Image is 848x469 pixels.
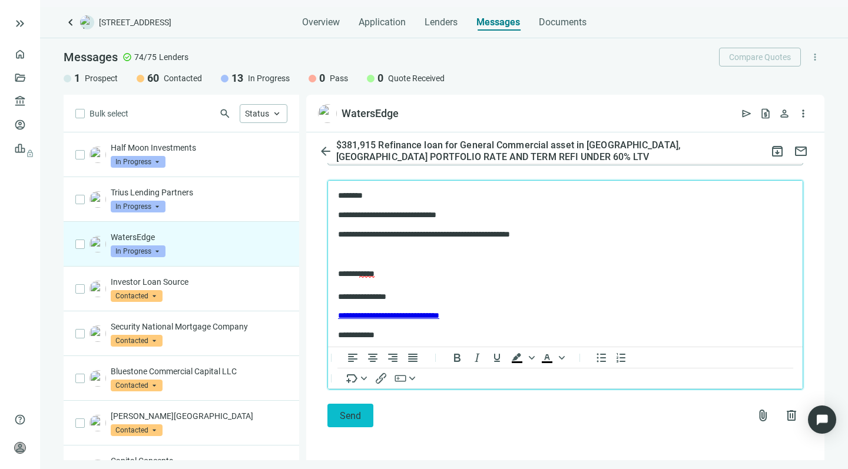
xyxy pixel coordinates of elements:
[808,405,836,434] div: Open Intercom Messenger
[219,108,231,119] span: search
[90,236,106,252] img: 40a46b22-f009-407b-a47c-6f7c6f787ed7
[64,50,118,64] span: Messages
[327,404,373,427] button: Send
[111,335,163,347] span: Contacted
[810,52,820,62] span: more_vert
[13,16,27,31] button: keyboard_double_arrow_right
[383,351,403,365] button: Align right
[111,245,165,257] span: In Progress
[111,410,287,422] p: [PERSON_NAME][GEOGRAPHIC_DATA]
[111,365,287,377] p: Bluestone Commercial Capital LLC
[111,187,287,198] p: Trius Lending Partners
[85,72,118,84] span: Prospect
[319,71,325,85] span: 0
[340,410,361,421] span: Send
[302,16,340,28] span: Overview
[111,321,287,332] p: Security National Mortgage Company
[99,16,171,28] span: [STREET_ADDRESS]
[737,104,756,123] button: send
[343,371,371,385] button: Insert merge tag
[164,72,202,84] span: Contacted
[111,380,163,391] span: Contacted
[328,181,803,347] iframe: Rich Text Area
[342,107,399,121] div: WatersEdge
[359,16,406,28] span: Application
[806,48,824,66] button: more_vert
[122,52,132,62] span: check_circle
[90,107,128,120] span: Bulk select
[403,351,423,365] button: Justify
[751,404,775,427] button: attach_file
[90,281,106,297] img: 917acf5e-07f8-45b9-9335-2847a5d0b34d
[111,455,287,467] p: Capital Concepts
[111,276,287,288] p: Investor Loan Source
[741,108,753,119] span: send
[14,414,26,425] span: help
[111,142,287,154] p: Half Moon Investments
[248,72,290,84] span: In Progress
[90,191,106,208] img: ba46f7cf-aa1f-4fa6-87da-9c04b5620af3
[476,16,520,28] span: Messages
[111,231,287,243] p: WatersEdge
[134,51,157,63] span: 74/75
[537,351,567,365] div: Text color Black
[343,351,363,365] button: Align left
[111,156,165,168] span: In Progress
[611,351,631,365] button: Numbered list
[64,15,78,29] a: keyboard_arrow_left
[245,109,269,118] span: Status
[756,408,770,423] span: attach_file
[539,16,587,28] span: Documents
[363,351,383,365] button: Align center
[797,108,809,119] span: more_vert
[371,371,391,385] button: Insert/edit link
[388,72,445,84] span: Quote Received
[377,71,383,85] span: 0
[231,71,243,85] span: 13
[90,415,106,431] img: 8f9cbaa9-4a58-45b8-b8ff-597d37050746
[794,144,808,158] span: mail
[779,108,790,119] span: person
[591,351,611,365] button: Bullet list
[784,408,799,423] span: delete
[319,144,333,158] span: arrow_back
[111,424,163,436] span: Contacted
[271,108,282,119] span: keyboard_arrow_up
[756,104,775,123] button: request_quote
[90,325,106,342] img: e7d4e2b7-5148-4db5-9cc8-faf04dac73ff
[90,147,106,163] img: 02b66551-3bbf-44a0-9b90-ce29bf9f8d71
[74,71,80,85] span: 1
[159,51,188,63] span: Lenders
[780,404,803,427] button: delete
[766,139,789,163] button: archive
[719,48,801,66] button: Compare Quotes
[447,351,467,365] button: Bold
[425,16,458,28] span: Lenders
[330,72,348,84] span: Pass
[770,144,784,158] span: archive
[318,139,334,163] button: arrow_back
[334,139,766,163] div: $381,915 Refinance loan for General Commercial asset in [GEOGRAPHIC_DATA], [GEOGRAPHIC_DATA] PORT...
[760,108,771,119] span: request_quote
[507,351,536,365] div: Background color Black
[14,442,26,454] span: person
[487,351,507,365] button: Underline
[775,104,794,123] button: person
[111,201,165,212] span: In Progress
[111,290,163,302] span: Contacted
[789,139,813,163] button: mail
[318,104,337,123] img: 40a46b22-f009-407b-a47c-6f7c6f787ed7
[90,370,106,387] img: daec3efa-07db-418b-869b-6cdbf9b720dc
[794,104,813,123] button: more_vert
[467,351,487,365] button: Italic
[80,15,94,29] img: deal-logo
[147,71,159,85] span: 60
